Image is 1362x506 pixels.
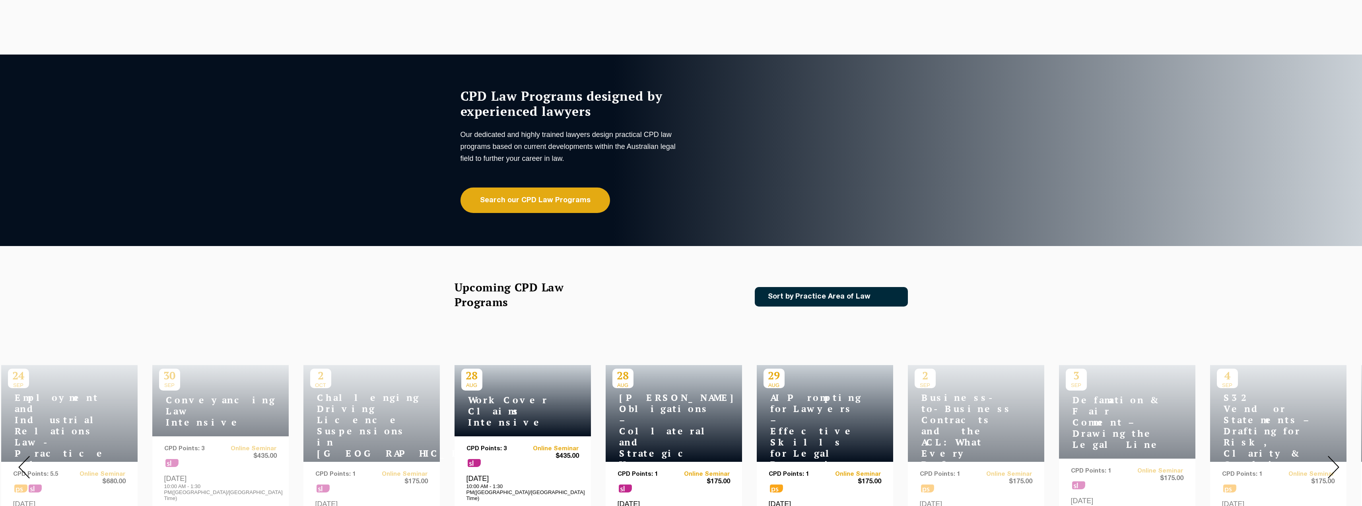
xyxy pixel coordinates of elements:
[455,280,584,309] h2: Upcoming CPD Law Programs
[825,478,881,486] span: $175.00
[674,471,730,478] a: Online Seminar
[466,445,523,452] p: CPD Points: 3
[468,459,481,467] span: sl
[461,382,482,388] span: AUG
[674,478,730,486] span: $175.00
[764,392,863,470] h4: AI Prompting for Lawyers – Effective Skills for Legal Practice
[523,445,579,452] a: Online Seminar
[460,88,679,119] h1: CPD Law Programs designed by experienced lawyers
[764,369,785,382] p: 29
[619,485,632,492] span: sl
[523,452,579,461] span: $435.00
[460,129,679,164] p: Our dedicated and highly trained lawyers design practical CPD law programs based on current devel...
[466,474,579,501] div: [DATE]
[618,471,674,478] p: CPD Points: 1
[461,395,561,428] h4: WorkCover Claims Intensive
[466,483,579,501] p: 10:00 AM - 1:30 PM([GEOGRAPHIC_DATA]/[GEOGRAPHIC_DATA] Time)
[1328,456,1339,479] img: Next
[883,293,892,300] img: Icon
[769,471,825,478] p: CPD Points: 1
[755,287,908,307] a: Sort by Practice Area of Law
[825,471,881,478] a: Online Seminar
[612,369,633,382] p: 28
[460,188,610,213] a: Search our CPD Law Programs
[770,485,783,492] span: ps
[18,456,30,479] img: Prev
[461,369,482,382] p: 28
[764,382,785,388] span: AUG
[612,392,712,470] h4: [PERSON_NAME] Obligations – Collateral and Strategic Uses
[612,382,633,388] span: AUG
